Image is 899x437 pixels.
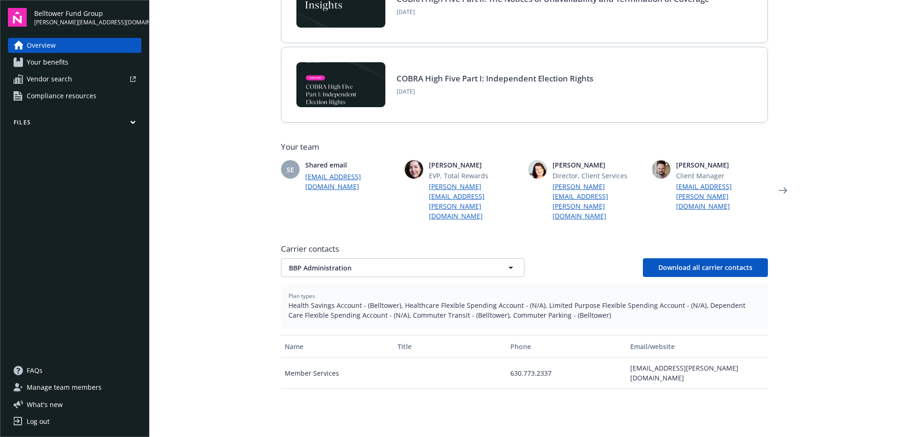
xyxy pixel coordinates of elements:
[27,72,72,87] span: Vendor search
[429,171,521,181] span: EVP, Total Rewards
[507,357,626,389] div: 630.773.2337
[8,363,141,378] a: FAQs
[27,380,102,395] span: Manage team members
[287,165,294,175] span: SE
[27,400,63,409] span: What ' s new
[8,72,141,87] a: Vendor search
[288,292,760,300] span: Plan types
[8,8,27,27] img: navigator-logo.svg
[398,342,503,351] div: Title
[405,160,423,179] img: photo
[429,160,521,170] span: [PERSON_NAME]
[626,335,767,357] button: Email/website
[285,342,390,351] div: Name
[394,335,507,357] button: Title
[281,335,394,357] button: Name
[553,182,644,221] a: [PERSON_NAME][EMAIL_ADDRESS][PERSON_NAME][DOMAIN_NAME]
[429,182,521,221] a: [PERSON_NAME][EMAIL_ADDRESS][PERSON_NAME][DOMAIN_NAME]
[8,400,78,409] button: What's new
[34,8,141,18] span: Belltower Fund Group
[27,414,50,429] div: Log out
[27,363,43,378] span: FAQs
[643,258,768,277] button: Download all carrier contacts
[27,55,68,70] span: Your benefits
[281,243,768,255] span: Carrier contacts
[305,160,397,170] span: Shared email
[676,171,768,181] span: Client Manager
[630,342,764,351] div: Email/website
[676,160,768,170] span: [PERSON_NAME]
[296,62,385,107] img: BLOG-Card Image - Compliance - COBRA High Five Pt 1 07-18-25.jpg
[658,263,752,272] span: Download all carrier contacts
[281,357,394,389] div: Member Services
[8,38,141,53] a: Overview
[507,335,626,357] button: Phone
[553,171,644,181] span: Director, Client Services
[626,357,767,389] div: [EMAIL_ADDRESS][PERSON_NAME][DOMAIN_NAME]
[34,18,141,27] span: [PERSON_NAME][EMAIL_ADDRESS][DOMAIN_NAME]
[652,160,671,179] img: photo
[305,172,397,191] a: [EMAIL_ADDRESS][DOMAIN_NAME]
[27,88,96,103] span: Compliance resources
[775,183,790,198] a: Next
[281,258,524,277] button: BBP Administration
[8,88,141,103] a: Compliance resources
[397,73,593,84] a: COBRA High Five Part I: Independent Election Rights
[397,87,593,96] span: [DATE]
[8,55,141,70] a: Your benefits
[510,342,623,351] div: Phone
[289,263,484,273] span: BBP Administration
[34,8,141,27] button: Belltower Fund Group[PERSON_NAME][EMAIL_ADDRESS][DOMAIN_NAME]
[676,182,768,211] a: [EMAIL_ADDRESS][PERSON_NAME][DOMAIN_NAME]
[397,8,709,16] span: [DATE]
[553,160,644,170] span: [PERSON_NAME]
[8,118,141,130] button: Files
[27,38,56,53] span: Overview
[528,160,547,179] img: photo
[288,300,760,320] span: Health Savings Account - (Belltower), Healthcare Flexible Spending Account - (N/A), Limited Purpo...
[8,380,141,395] a: Manage team members
[281,141,768,153] span: Your team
